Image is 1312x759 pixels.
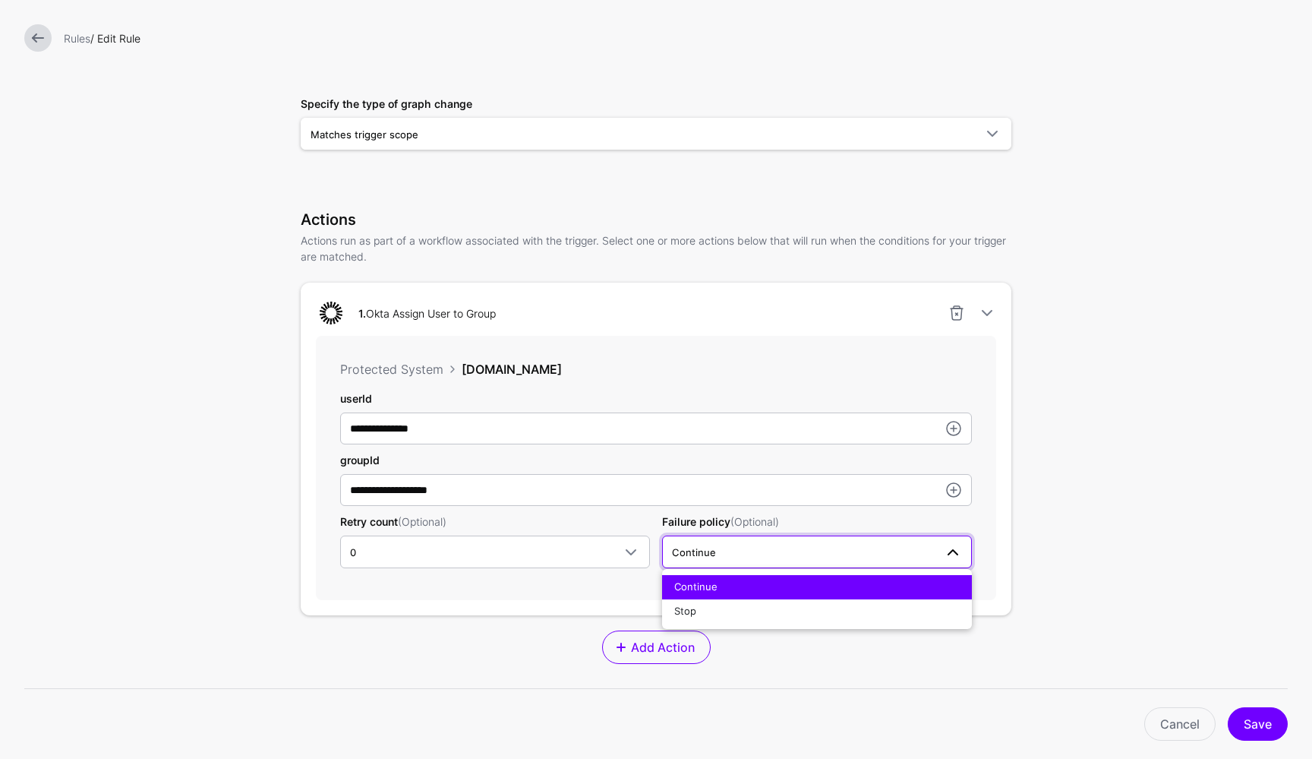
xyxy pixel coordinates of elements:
label: Failure policy [662,514,779,530]
p: Actions run as part of a workflow associated with the trigger. Select one or more actions below t... [301,232,1011,264]
span: Continue [672,546,716,558]
span: 0 [350,546,356,558]
label: groupId [340,452,380,468]
span: Continue [674,580,717,593]
span: Protected System [340,362,443,377]
div: / Edit Rule [58,30,1294,46]
button: Stop [662,599,972,624]
span: Stop [674,605,696,617]
span: [DOMAIN_NAME] [462,362,562,377]
span: (Optional) [398,515,446,528]
label: Specify the type of graph change [301,96,472,112]
a: Cancel [1144,707,1216,741]
label: userId [340,391,372,406]
span: Matches trigger scope [311,128,418,141]
img: svg+xml;base64,PHN2ZyB3aWR0aD0iNjQiIGhlaWdodD0iNjQiIHZpZXdCb3g9IjAgMCA2NCA2NCIgZmlsbD0ibm9uZSIgeG... [316,298,346,328]
span: (Optional) [730,515,779,528]
button: Save [1228,707,1288,741]
span: Add Action [629,638,696,656]
strong: 1. [358,307,366,320]
div: Okta Assign User to Group [352,305,502,321]
h3: Actions [301,210,1011,229]
label: Retry count [340,514,446,530]
button: Continue [662,575,972,599]
a: Rules [64,32,90,45]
